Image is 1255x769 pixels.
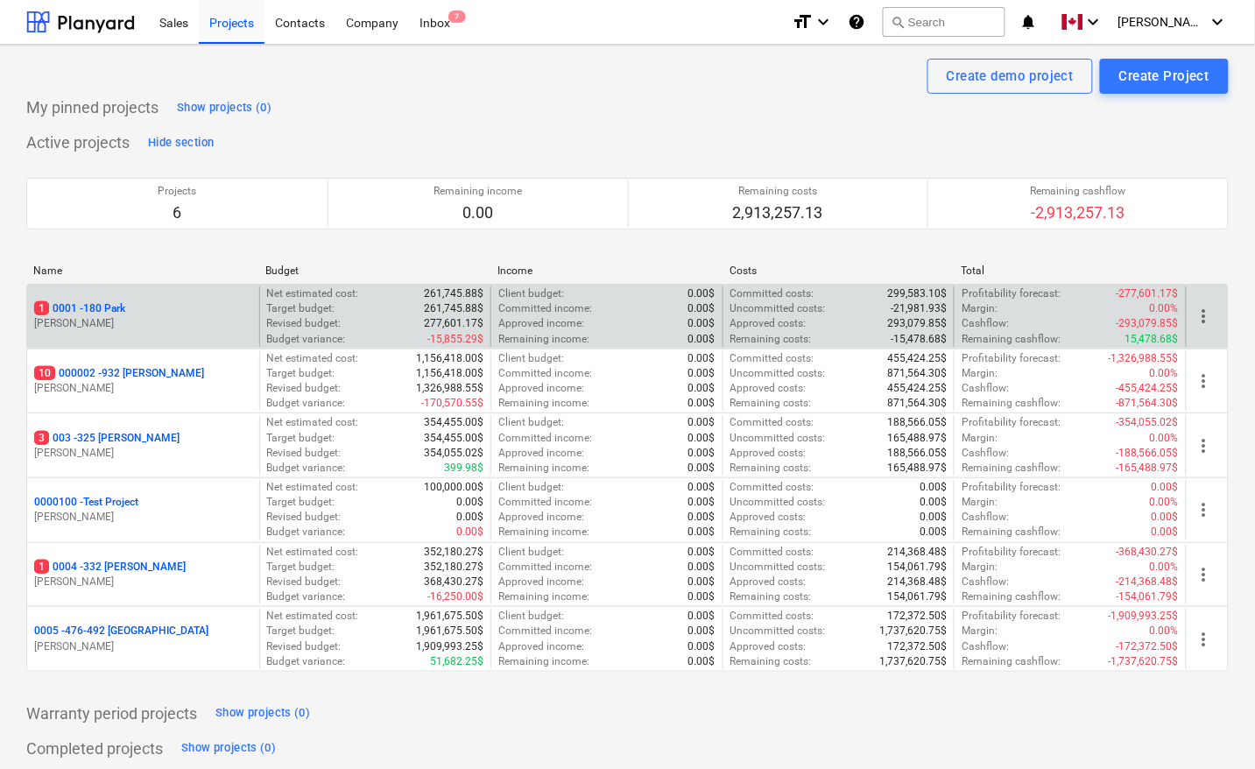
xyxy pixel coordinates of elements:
p: Target budget : [267,495,335,510]
div: Name [33,265,251,277]
p: Remaining costs : [730,589,812,604]
p: Budget variance : [267,589,346,604]
p: Revised budget : [267,381,342,396]
p: 188,566.05$ [887,446,947,461]
p: 188,566.05$ [887,415,947,430]
p: 0.00$ [920,480,947,495]
p: Target budget : [267,301,335,316]
p: Committed costs : [730,480,814,495]
p: Remaining costs : [730,396,812,411]
p: Committed income : [498,495,592,510]
p: 1,326,988.55$ [416,381,483,396]
p: 0.00$ [688,381,716,396]
p: Profitability forecast : [962,286,1061,301]
p: 261,745.88$ [424,301,483,316]
p: 0.00$ [688,639,716,654]
p: Committed costs : [730,609,814,624]
p: 214,368.48$ [887,575,947,589]
p: Net estimated cost : [267,609,359,624]
div: Show projects (0) [177,98,271,118]
div: Costs [730,265,948,277]
p: Approved income : [498,639,584,654]
p: -871,564.30$ [1117,396,1179,411]
p: Approved income : [498,381,584,396]
p: Budget variance : [267,461,346,476]
p: 0.00$ [456,510,483,525]
p: 165,488.97$ [887,431,947,446]
iframe: Chat Widget [1167,685,1255,769]
div: 10001 -180 Park[PERSON_NAME] [34,301,252,331]
p: 0.00$ [688,609,716,624]
p: Budget variance : [267,332,346,347]
p: 0.00% [1150,495,1179,510]
p: Remaining costs : [730,332,812,347]
p: Remaining cashflow : [962,396,1061,411]
p: Committed income : [498,301,592,316]
p: Remaining cashflow : [962,654,1061,669]
p: 2,913,257.13 [733,202,823,223]
p: Remaining cashflow : [962,332,1061,347]
p: 165,488.97$ [887,461,947,476]
p: 0.00$ [688,351,716,366]
p: Budget variance : [267,525,346,540]
p: -165,488.97$ [1117,461,1179,476]
span: more_vert [1194,370,1215,392]
p: Client budget : [498,545,564,560]
button: Show projects (0) [177,735,280,763]
p: Revised budget : [267,575,342,589]
p: Target budget : [267,366,335,381]
p: -277,601.17$ [1117,286,1179,301]
span: more_vert [1194,306,1215,327]
p: 000002 - 932 [PERSON_NAME] [34,366,204,381]
div: Total [962,265,1180,277]
div: Create demo project [947,65,1074,88]
p: Committed income : [498,560,592,575]
p: 0.00$ [688,366,716,381]
i: keyboard_arrow_down [1208,11,1229,32]
p: 1,909,993.25$ [416,639,483,654]
p: Revised budget : [267,510,342,525]
p: 172,372.50$ [887,639,947,654]
p: 354,455.00$ [424,415,483,430]
p: 455,424.25$ [887,351,947,366]
p: [PERSON_NAME] [34,316,252,331]
p: 172,372.50$ [887,609,947,624]
p: Remaining cashflow : [962,589,1061,604]
p: 277,601.17$ [424,316,483,331]
p: 354,455.00$ [424,431,483,446]
div: 0005 -476-492 [GEOGRAPHIC_DATA][PERSON_NAME] [34,624,252,653]
p: 354,055.02$ [424,446,483,461]
i: notifications [1019,11,1037,32]
p: 1,961,675.50$ [416,609,483,624]
i: keyboard_arrow_down [813,11,834,32]
p: Revised budget : [267,639,342,654]
span: more_vert [1194,435,1215,456]
p: [PERSON_NAME] [34,639,252,654]
p: 1,156,418.00$ [416,366,483,381]
button: Create Project [1100,59,1229,94]
p: 261,745.88$ [424,286,483,301]
p: 0.00$ [688,332,716,347]
p: Budget variance : [267,396,346,411]
p: 1,156,418.00$ [416,351,483,366]
p: [PERSON_NAME] [34,575,252,589]
p: 0004 - 332 [PERSON_NAME] [34,560,186,575]
p: Uncommitted costs : [730,495,826,510]
p: 0.00% [1150,431,1179,446]
div: Show projects (0) [181,738,276,758]
p: 0.00$ [456,495,483,510]
p: -1,326,988.55$ [1109,351,1179,366]
p: -15,478.68$ [891,332,947,347]
p: Committed costs : [730,415,814,430]
p: 0.00$ [688,545,716,560]
p: 0.00$ [688,286,716,301]
button: Search [883,7,1005,37]
p: Remaining income [434,184,522,199]
div: 10000002 -932 [PERSON_NAME][PERSON_NAME] [34,366,252,396]
p: 0.00$ [688,446,716,461]
span: search [891,15,905,29]
p: 368,430.27$ [424,575,483,589]
p: Uncommitted costs : [730,431,826,446]
p: 0.00$ [688,624,716,638]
